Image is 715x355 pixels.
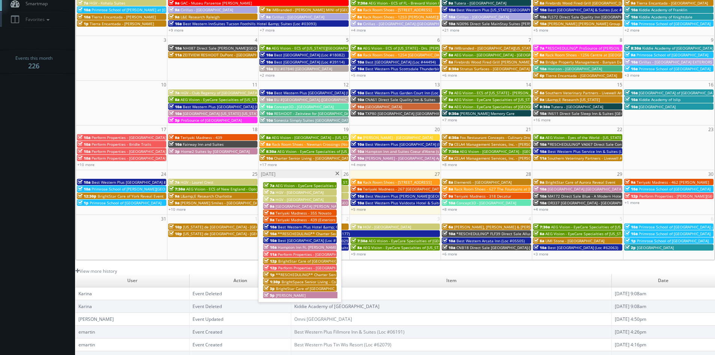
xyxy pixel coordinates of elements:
span: Kiddie Academy of Franklin [639,7,687,12]
span: HGV - [GEOGRAPHIC_DATA] [275,197,324,202]
a: +9 more [169,27,184,33]
span: Rack Room Shoes - 1254 [GEOGRAPHIC_DATA] [363,52,445,57]
span: 10a [260,104,273,109]
span: AEG Vision - ECS of New England - OptomEyes Health – [GEOGRAPHIC_DATA] [186,186,324,192]
span: [US_STATE] de [GEOGRAPHIC_DATA] - [GEOGRAPHIC_DATA] [183,231,287,236]
span: Smartmap [22,0,48,7]
span: 12p [625,193,638,199]
a: +5 more [351,73,366,78]
span: ND096 Direct Sale MainStay Suites [PERSON_NAME] [456,21,551,26]
span: 8a [351,45,362,51]
span: AEG Vision - ECS of FL - Brevard Vision Care - [PERSON_NAME] [369,0,479,6]
span: Firebirds Wood Fired Grill [GEOGRAPHIC_DATA] [545,0,629,6]
span: 10a [534,7,546,12]
span: 11a [534,156,546,161]
span: Cirillas - [GEOGRAPHIC_DATA] [456,14,509,20]
span: 8a [534,135,544,140]
span: Fox Restaurant Concepts - Culinary Dropout [460,135,538,140]
span: Horizon - [GEOGRAPHIC_DATA] [548,66,602,71]
span: 7:30a [534,224,550,230]
span: 10a [534,111,546,116]
span: AEG Vision - ECS of [US_STATE] - [PERSON_NAME] EyeCare - [GEOGRAPHIC_DATA] ([GEOGRAPHIC_DATA]) [454,90,638,95]
span: Rack Room Shoes - Newnan Crossings (No Rush) [272,142,358,147]
span: 5p [169,118,180,123]
span: Primrose School of [PERSON_NAME] at [GEOGRAPHIC_DATA] [92,7,199,12]
span: 8a [534,0,544,6]
a: +16 more [533,117,551,122]
span: 10a [351,156,364,161]
span: Rack Room Shoes - 1256 Centre at [GEOGRAPHIC_DATA] [545,52,645,57]
span: 9:30a [534,104,550,109]
span: 10a [169,142,182,147]
span: 10a [443,231,455,236]
span: Stratus Surfaces - [GEOGRAPHIC_DATA] Slab Gallery [460,66,552,71]
span: 7a [534,45,544,51]
span: 8a [443,156,453,161]
span: 10a [625,59,638,65]
span: 10a [260,156,273,161]
span: 10a [78,135,90,140]
span: 9a [169,7,179,12]
span: 7a [78,0,88,6]
span: 10a [625,97,638,102]
span: AEG Vision - [GEOGRAPHIC_DATA] - [GEOGRAPHIC_DATA] [460,149,559,154]
span: Primrose School of [GEOGRAPHIC_DATA] [637,52,708,57]
span: 9a [169,200,179,205]
span: iMBranded - [GEOGRAPHIC_DATA][US_STATE] Toyota [454,45,548,51]
span: 9a [443,104,453,109]
span: 10a [534,66,546,71]
span: 10a [534,14,546,20]
span: L&amp;E Research Charlotte [181,193,232,199]
span: 10a [169,104,182,109]
span: Perform Properties - [GEOGRAPHIC_DATA] [92,156,166,161]
span: 7a [264,183,274,188]
span: 9a [351,21,362,26]
span: Primrose School of [GEOGRAPHIC_DATA] [639,21,710,26]
span: 10p [169,224,182,230]
span: NH087 Direct Sale [PERSON_NAME][GEOGRAPHIC_DATA], Ascend Hotel Collection [183,45,330,51]
span: CELA4 Management Services, Inc. - [PERSON_NAME] Genesis [454,156,563,161]
span: 10a [169,111,182,116]
span: L&E Research Raleigh [181,14,220,20]
span: Bridge Property Management - Banyan Everton [545,59,631,65]
span: 10a [169,21,182,26]
span: Best Western Plus Service Inn & Suites (Loc #61094) WHITE GLOVE [548,149,668,154]
span: MA172 Direct Sale Blue - A Modern Hotel, Ascend Hotel Collection [548,193,668,199]
span: [PERSON_NAME] Smiles - [GEOGRAPHIC_DATA] [181,200,263,205]
span: Best Western Plus [GEOGRAPHIC_DATA] & Suites (Loc #45093) [92,180,203,185]
span: 10a [260,66,273,71]
a: +10 more [169,207,186,212]
span: 10a [351,193,364,199]
span: [GEOGRAPHIC_DATA] [639,104,676,109]
span: 7a [443,45,453,51]
span: 10a [351,104,364,109]
span: 10a [264,231,277,236]
span: Best Western Plus [US_STATE][GEOGRAPHIC_DATA] [GEOGRAPHIC_DATA] (Loc #37096) [456,7,610,12]
span: 10a [78,7,90,12]
span: Hampton Inn and Suites Coeur d'Alene (second shoot) [365,149,462,154]
a: +4 more [351,27,366,33]
a: +2 more [625,27,640,33]
span: 7a [169,180,179,185]
span: Primrose School of [GEOGRAPHIC_DATA] [90,200,161,205]
span: 10a [534,21,546,26]
span: 10a [443,7,455,12]
span: 10a [625,224,638,230]
span: 8a [443,59,453,65]
span: AEG Vision - [GEOGRAPHIC_DATA] – [US_STATE][GEOGRAPHIC_DATA]. ([GEOGRAPHIC_DATA]) [272,135,433,140]
span: 7:30a [351,238,367,243]
a: +7 more [260,27,275,33]
span: 9a [534,59,544,65]
span: Tierra Encantada - [GEOGRAPHIC_DATA] [546,73,617,78]
span: 10a [443,14,455,20]
span: [PERSON_NAME] Memory Care [460,111,515,116]
span: Perform Properties - [GEOGRAPHIC_DATA] [92,135,166,140]
span: 10a [260,118,273,123]
span: 8a [351,180,362,185]
span: 9a [625,52,635,57]
span: 10a [78,14,90,20]
span: 10a [625,66,638,71]
span: Rack Room Shoes - [STREET_ADDRESS] [363,7,432,12]
a: +3 more [625,73,640,78]
span: 10a [625,104,638,109]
